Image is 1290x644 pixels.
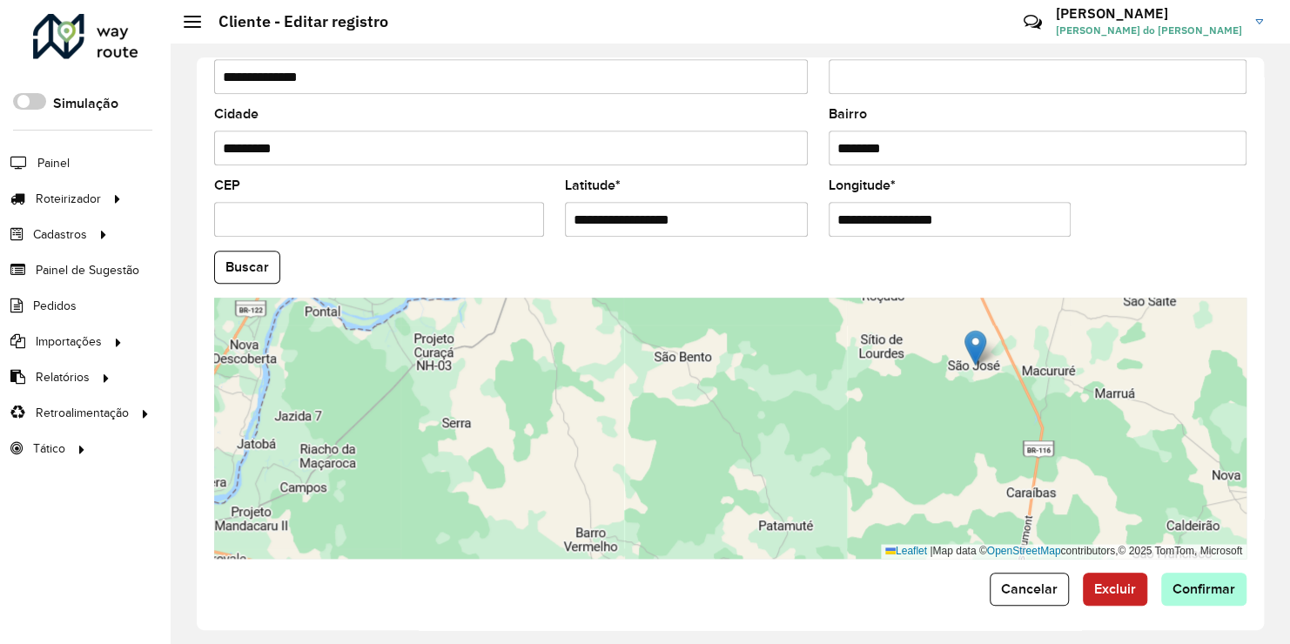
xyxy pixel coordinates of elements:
label: Bairro [829,104,867,124]
label: Longitude [829,175,896,196]
button: Cancelar [990,573,1069,606]
span: Roteirizador [36,190,101,208]
button: Confirmar [1161,573,1246,606]
span: Cancelar [1001,581,1058,596]
span: Retroalimentação [36,404,129,422]
h3: [PERSON_NAME] [1056,5,1242,22]
span: | [930,545,932,557]
span: Pedidos [33,297,77,315]
button: Excluir [1083,573,1147,606]
span: [PERSON_NAME] do [PERSON_NAME] [1056,23,1242,38]
span: Painel [37,154,70,172]
h2: Cliente - Editar registro [201,12,388,31]
button: Buscar [214,251,280,284]
span: Excluir [1094,581,1136,596]
a: Leaflet [885,545,927,557]
label: CEP [214,175,240,196]
span: Importações [36,332,102,351]
span: Confirmar [1172,581,1235,596]
label: Latitude [565,175,621,196]
img: Marker [964,330,986,366]
span: Relatórios [36,368,90,386]
label: Cidade [214,104,259,124]
span: Cadastros [33,225,87,244]
span: Painel de Sugestão [36,261,139,279]
div: Map data © contributors,© 2025 TomTom, Microsoft [881,544,1246,559]
a: OpenStreetMap [987,545,1061,557]
label: Simulação [53,93,118,114]
a: Contato Rápido [1014,3,1051,41]
span: Tático [33,439,65,458]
